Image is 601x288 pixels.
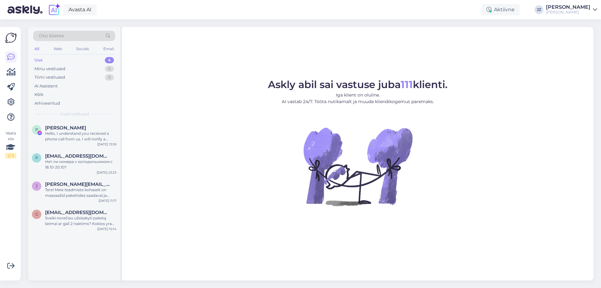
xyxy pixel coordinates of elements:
[45,210,110,215] span: gabijablvt@gmail.com
[546,5,590,10] div: [PERSON_NAME]
[45,215,116,227] div: Sveiki norečiau užsisakyti paketą šeimai ar gali 2 naktims? Kokios yra datos spalio men?
[39,33,64,39] span: Otsi kliente
[45,125,86,131] span: Peter Lowes
[35,155,38,160] span: p
[34,92,44,98] div: Kõik
[45,131,116,142] div: Hello, I understand you received a phone call from us. I will notify a colleague to investigate t...
[99,198,116,203] div: [DATE] 11:17
[34,74,65,81] div: Tiimi vestlused
[105,57,114,63] div: 4
[63,4,97,15] a: Avasta AI
[268,92,448,105] p: Iga klient on oluline. AI vastab 24/7. Tööta nutikamalt ja muuda kliendikogemus paremaks.
[268,78,448,91] span: Askly abil sai vastuse juba klienti.
[105,74,114,81] div: 0
[45,159,116,170] div: Нет ли номера с холодильником с 18.10-20.10?
[481,4,520,15] div: Aktiivne
[45,181,110,187] span: jevgeni.zerel@mail.ee
[34,83,58,89] div: AI Assistent
[34,66,65,72] div: Minu vestlused
[75,45,90,53] div: Socials
[33,45,40,53] div: All
[48,3,61,16] img: explore-ai
[5,130,16,159] div: Vaata siia
[35,212,38,217] span: g
[35,127,38,132] span: P
[34,100,60,107] div: Arhiveeritud
[535,5,543,14] div: JZ
[105,66,114,72] div: 0
[5,32,17,44] img: Askly Logo
[60,111,89,117] span: Uued vestlused
[45,187,116,198] div: Tere! Meie teadmiste kohaselt on massaažid pakettides saadaval ja vajavad eelnevat broneerimist. ...
[301,110,414,223] img: No Chat active
[5,153,16,159] div: 2 / 3
[52,45,63,53] div: Web
[546,5,597,15] a: [PERSON_NAME][PERSON_NAME]
[546,10,590,15] div: [PERSON_NAME]
[34,57,43,63] div: Uus
[102,45,115,53] div: Email
[97,170,116,175] div: [DATE] 23:23
[45,153,110,159] span: pompuska@inbox.lv
[97,142,116,147] div: [DATE] 13:59
[97,227,116,231] div: [DATE] 10:14
[36,184,38,188] span: j
[401,78,413,91] b: 111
